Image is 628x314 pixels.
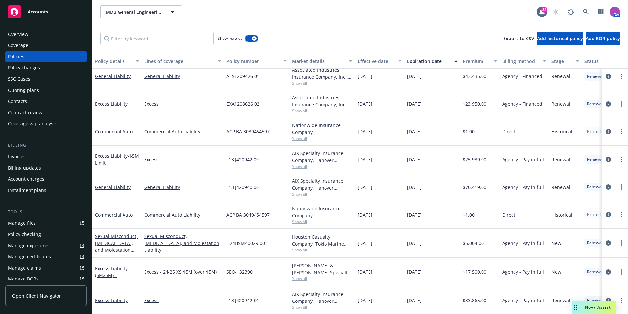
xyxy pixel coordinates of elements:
[226,240,265,247] span: H24HSM40029-00
[95,128,133,135] a: Commercial Auto
[226,128,270,135] span: ACP BA 3039454597
[5,229,87,240] a: Policy checking
[8,274,39,284] div: Manage BORs
[292,177,352,191] div: AIX Specialty Insurance Company, Hanover Insurance Group, Brown & Riding Insurance Services, Inc.
[502,240,544,247] span: Agency - Pay in full
[142,53,224,69] button: Lines of coverage
[617,183,625,191] a: more
[407,58,450,65] div: Expiration date
[5,174,87,184] a: Account charges
[549,53,582,69] button: Stage
[8,29,28,39] div: Overview
[463,73,486,80] span: $43,435.00
[8,174,44,184] div: Account charges
[292,304,352,310] span: Show all
[5,263,87,273] a: Manage claims
[617,155,625,163] a: more
[549,5,562,18] a: Start snowing
[144,156,221,163] a: Excess
[463,128,475,135] span: $1.00
[585,304,611,310] span: Nova Assist
[551,211,572,218] span: Historical
[292,205,352,219] div: Nationwide Insurance Company
[144,73,221,80] a: General Liability
[604,239,612,247] a: circleInformation
[594,5,608,18] a: Switch app
[8,118,57,129] div: Coverage gap analysis
[604,72,612,80] a: circleInformation
[587,240,604,246] span: Renewed
[292,247,352,253] span: Show all
[292,219,352,224] span: Show all
[604,183,612,191] a: circleInformation
[551,128,572,135] span: Historical
[5,40,87,51] a: Coverage
[617,297,625,304] a: more
[292,262,352,276] div: [PERSON_NAME] & [PERSON_NAME] Specialty Insurance Company, [PERSON_NAME] & [PERSON_NAME] (Fairfax...
[502,211,515,218] span: Direct
[289,53,355,69] button: Market details
[144,233,221,253] a: Sexual Misconduct, [MEDICAL_DATA], and Molestation Liability
[292,94,352,108] div: Associated Industries Insurance Company, Inc., Associated Industries Insurance Company, Inc., Bro...
[463,100,486,107] span: $23,950.00
[541,7,547,13] div: 32
[226,73,259,80] span: AES1209426 01
[292,136,352,141] span: Show all
[292,80,352,86] span: Show all
[463,184,486,191] span: $70,419.00
[5,274,87,284] a: Manage BORs
[617,100,625,108] a: more
[144,100,221,107] a: Excess
[100,5,182,18] button: MDB General Engineering, Inc
[537,32,583,45] button: Add historical policy
[358,211,372,218] span: [DATE]
[587,156,604,162] span: Renewed
[358,240,372,247] span: [DATE]
[587,212,601,218] span: Expired
[5,240,87,251] a: Manage exposures
[226,184,259,191] span: L13 J420940 00
[95,297,128,303] a: Excess Liability
[144,211,221,218] a: Commercial Auto Liability
[95,265,129,278] a: Excess Liability
[292,291,352,304] div: AIX Specialty Insurance Company, Hanover Insurance Group, Brown & Riding Insurance Services, Inc.
[358,268,372,275] span: [DATE]
[358,58,394,65] div: Effective date
[292,233,352,247] div: Houston Casualty Company, Tokio Marine HCC, Brown & Riding Insurance Services, Inc.
[587,101,604,107] span: Renewed
[407,128,422,135] span: [DATE]
[407,297,422,304] span: [DATE]
[604,155,612,163] a: circleInformation
[8,185,46,196] div: Installment plans
[551,240,561,247] span: New
[95,153,139,166] a: Excess Liability
[358,297,372,304] span: [DATE]
[617,268,625,276] a: more
[502,73,542,80] span: Agency - Financed
[463,211,475,218] span: $1.00
[144,297,221,304] a: Excess
[8,151,26,162] div: Invoices
[502,268,544,275] span: Agency - Pay in full
[586,32,620,45] button: Add BOR policy
[8,163,41,173] div: Billing updates
[95,184,131,190] a: General Liability
[358,100,372,107] span: [DATE]
[226,297,259,304] span: L13 J420942-01
[224,53,289,69] button: Policy number
[587,129,601,135] span: Expired
[226,156,259,163] span: L13 J420942 00
[358,156,372,163] span: [DATE]
[5,185,87,196] a: Installment plans
[8,240,50,251] div: Manage exposures
[218,36,243,41] span: Show inactive
[407,240,422,247] span: [DATE]
[5,74,87,84] a: SSC Cases
[8,263,41,273] div: Manage claims
[5,51,87,62] a: Policies
[92,53,142,69] button: Policy details
[604,100,612,108] a: circleInformation
[144,184,221,191] a: General Liability
[587,73,604,79] span: Renewed
[463,297,486,304] span: $33,865.00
